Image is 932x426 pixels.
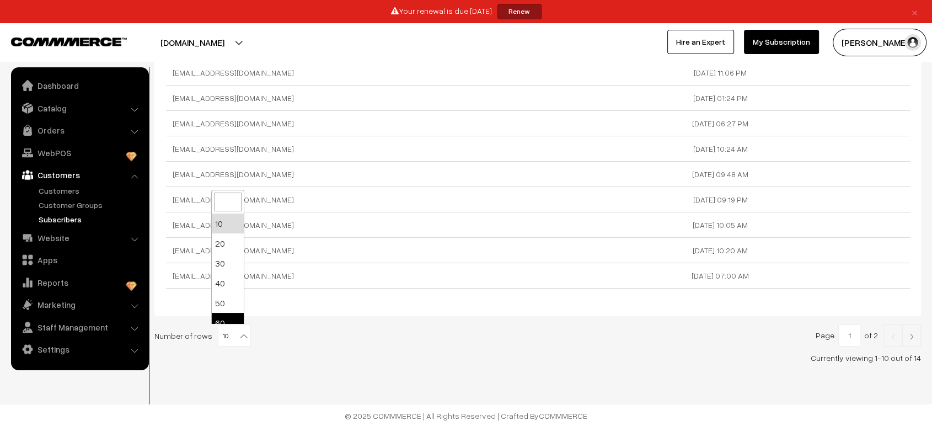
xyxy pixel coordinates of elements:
[36,199,145,211] a: Customer Groups
[166,187,538,212] td: [EMAIL_ADDRESS][DOMAIN_NAME]
[538,60,910,86] td: [DATE] 11:06 PM
[14,250,145,270] a: Apps
[4,4,928,19] div: Your renewal is due [DATE]
[14,120,145,140] a: Orders
[218,325,250,347] span: 10
[14,165,145,185] a: Customers
[538,212,910,238] td: [DATE] 10:05 AM
[14,295,145,315] a: Marketing
[904,34,921,51] img: user
[166,111,538,136] td: [EMAIL_ADDRESS][DOMAIN_NAME]
[122,29,263,56] button: [DOMAIN_NAME]
[538,187,910,212] td: [DATE] 09:19 PM
[166,162,538,187] td: [EMAIL_ADDRESS][DOMAIN_NAME]
[497,4,542,19] a: Renew
[833,29,926,56] button: [PERSON_NAME]
[212,233,244,253] li: 20
[166,212,538,238] td: [EMAIL_ADDRESS][DOMAIN_NAME]
[212,293,244,313] li: 50
[166,60,538,86] td: [EMAIL_ADDRESS][DOMAIN_NAME]
[538,263,910,289] td: [DATE] 07:00 AM
[538,162,910,187] td: [DATE] 09:48 AM
[166,136,538,162] td: [EMAIL_ADDRESS][DOMAIN_NAME]
[816,331,834,340] span: Page
[14,143,145,163] a: WebPOS
[212,253,244,273] li: 30
[36,214,145,225] a: Subscribers
[11,34,108,47] a: COMMMERCE
[212,273,244,293] li: 40
[166,263,538,289] td: [EMAIL_ADDRESS][DOMAIN_NAME]
[14,339,145,359] a: Settings
[864,331,878,340] span: of 2
[36,185,145,196] a: Customers
[166,238,538,263] td: [EMAIL_ADDRESS][DOMAIN_NAME]
[14,228,145,248] a: Website
[538,111,910,136] td: [DATE] 06:27 PM
[744,30,819,54] a: My Subscription
[888,333,898,340] img: Left
[14,317,145,337] a: Staff Management
[539,411,587,420] a: COMMMERCE
[907,333,917,340] img: Right
[212,214,244,233] li: 10
[907,5,922,18] a: ×
[538,136,910,162] td: [DATE] 10:24 AM
[154,352,921,364] div: Currently viewing 1-10 out of 14
[14,273,145,292] a: Reports
[154,330,212,342] span: Number of rows
[166,86,538,111] td: [EMAIL_ADDRESS][DOMAIN_NAME]
[212,313,244,333] li: 60
[14,98,145,118] a: Catalog
[667,30,734,54] a: Hire an Expert
[538,238,910,263] td: [DATE] 10:20 AM
[538,86,910,111] td: [DATE] 01:24 PM
[14,76,145,95] a: Dashboard
[218,324,251,347] span: 10
[11,38,127,46] img: COMMMERCE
